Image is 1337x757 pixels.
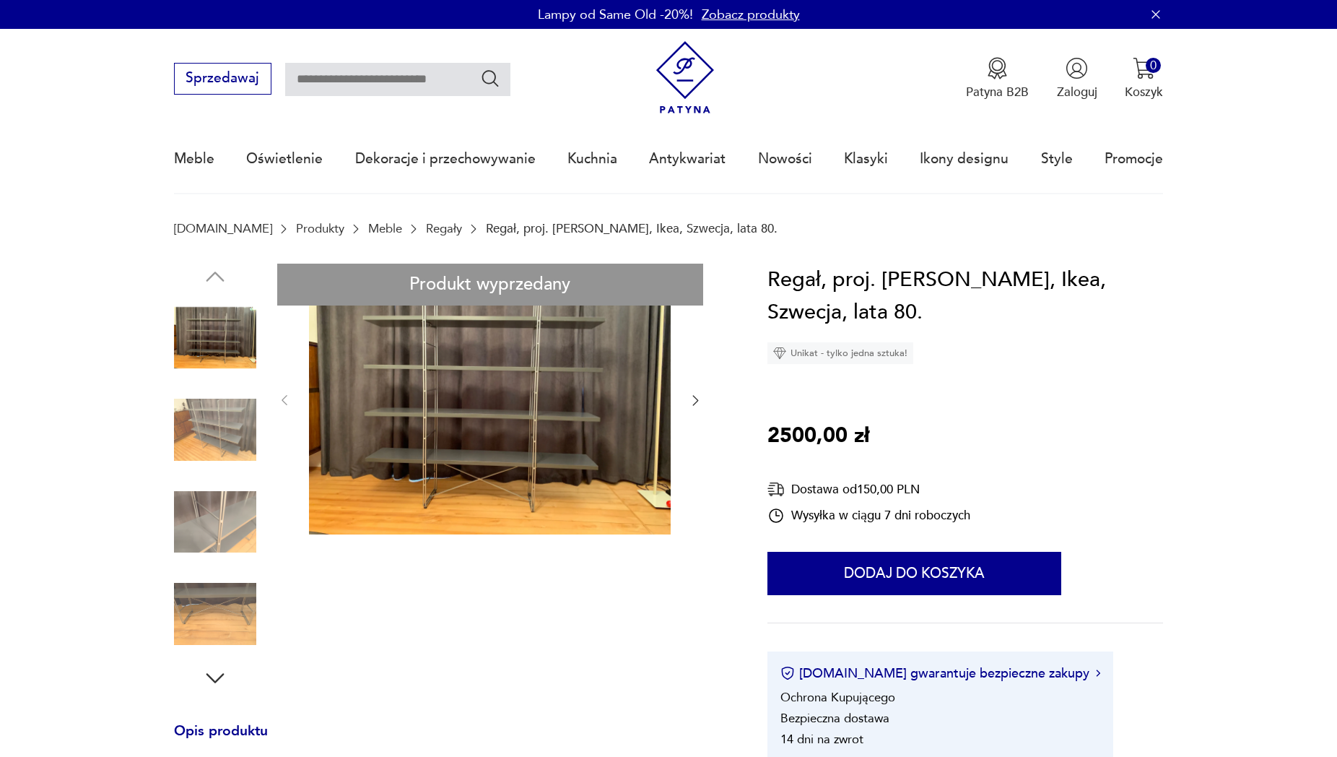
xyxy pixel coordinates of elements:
button: Zaloguj [1057,57,1097,100]
img: Ikona diamentu [773,347,786,360]
img: Zdjęcie produktu Regał, proj. Niels Gammelgaard, Ikea, Szwecja, lata 80. [174,297,256,379]
img: Ikonka użytkownika [1066,57,1088,79]
img: Zdjęcie produktu Regał, proj. Niels Gammelgaard, Ikea, Szwecja, lata 80. [174,389,256,471]
a: Antykwariat [649,126,726,192]
a: Style [1041,126,1073,192]
button: Dodaj do koszyka [767,552,1061,595]
a: Regały [426,222,462,235]
div: Produkt wyprzedany [277,264,703,306]
a: Nowości [758,126,812,192]
a: Promocje [1105,126,1163,192]
img: Ikona certyfikatu [780,666,795,680]
li: Bezpieczna dostawa [780,710,889,727]
p: Patyna B2B [966,84,1029,100]
p: 2500,00 zł [767,420,869,453]
div: Wysyłka w ciągu 7 dni roboczych [767,507,970,524]
img: Ikona medalu [986,57,1009,79]
div: Dostawa od 150,00 PLN [767,480,970,498]
h3: Opis produktu [174,726,726,755]
a: Zobacz produkty [702,6,800,24]
a: Ikona medaluPatyna B2B [966,57,1029,100]
button: Szukaj [480,68,501,89]
button: Sprzedawaj [174,63,271,95]
a: Meble [368,222,402,235]
img: Patyna - sklep z meblami i dekoracjami vintage [649,41,722,114]
button: [DOMAIN_NAME] gwarantuje bezpieczne zakupy [780,665,1100,683]
img: Zdjęcie produktu Regał, proj. Niels Gammelgaard, Ikea, Szwecja, lata 80. [309,264,671,535]
p: Koszyk [1125,84,1163,100]
img: Ikona dostawy [767,480,785,498]
a: Meble [174,126,214,192]
h1: Regał, proj. [PERSON_NAME], Ikea, Szwecja, lata 80. [767,264,1163,329]
button: Patyna B2B [966,57,1029,100]
div: Unikat - tylko jedna sztuka! [767,342,913,364]
a: [DOMAIN_NAME] [174,222,272,235]
img: Ikona koszyka [1133,57,1155,79]
img: Zdjęcie produktu Regał, proj. Niels Gammelgaard, Ikea, Szwecja, lata 80. [174,481,256,563]
a: Dekoracje i przechowywanie [355,126,536,192]
a: Ikony designu [920,126,1009,192]
a: Oświetlenie [246,126,323,192]
a: Kuchnia [567,126,617,192]
li: 14 dni na zwrot [780,731,863,748]
a: Klasyki [844,126,888,192]
a: Produkty [296,222,344,235]
p: Zaloguj [1057,84,1097,100]
li: Ochrona Kupującego [780,689,895,706]
img: Ikona strzałki w prawo [1096,670,1100,677]
p: Regał, proj. [PERSON_NAME], Ikea, Szwecja, lata 80. [486,222,778,235]
img: Zdjęcie produktu Regał, proj. Niels Gammelgaard, Ikea, Szwecja, lata 80. [174,573,256,655]
button: 0Koszyk [1125,57,1163,100]
div: 0 [1146,58,1161,73]
p: Lampy od Same Old -20%! [538,6,693,24]
a: Sprzedawaj [174,74,271,85]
